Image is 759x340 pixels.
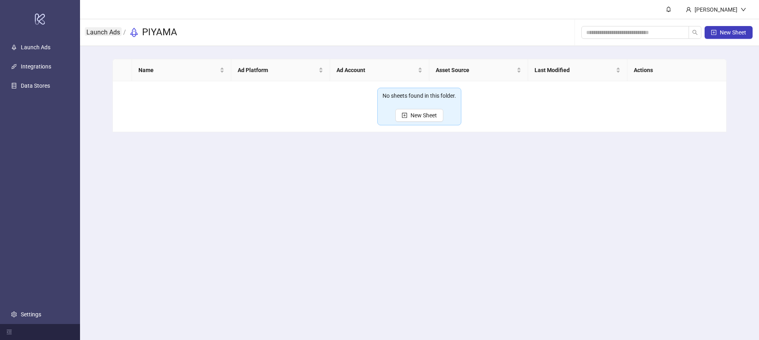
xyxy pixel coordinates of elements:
a: Data Stores [21,82,50,89]
th: Actions [627,59,727,81]
span: Asset Source [436,66,515,74]
span: rocket [129,28,139,37]
span: plus-square [402,113,407,118]
a: Integrations [21,63,51,70]
th: Ad Account [330,59,429,81]
span: New Sheet [720,29,746,36]
button: New Sheet [395,109,443,122]
span: user [686,7,691,12]
th: Name [132,59,231,81]
span: menu-fold [6,329,12,335]
th: Last Modified [528,59,627,81]
span: Last Modified [535,66,614,74]
a: Launch Ads [21,44,50,50]
span: New Sheet [411,112,437,119]
span: bell [666,6,671,12]
span: down [741,7,746,12]
li: / [123,26,126,39]
div: No sheets found in this folder. [383,91,456,100]
th: Ad Platform [231,59,330,81]
h3: PIYAMA [142,26,177,39]
a: Settings [21,311,41,318]
button: New Sheet [705,26,753,39]
a: Launch Ads [85,27,122,36]
span: Ad Platform [238,66,317,74]
div: [PERSON_NAME] [691,5,741,14]
span: Ad Account [336,66,416,74]
span: Name [138,66,218,74]
span: search [692,30,698,35]
span: plus-square [711,30,717,35]
th: Asset Source [429,59,529,81]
